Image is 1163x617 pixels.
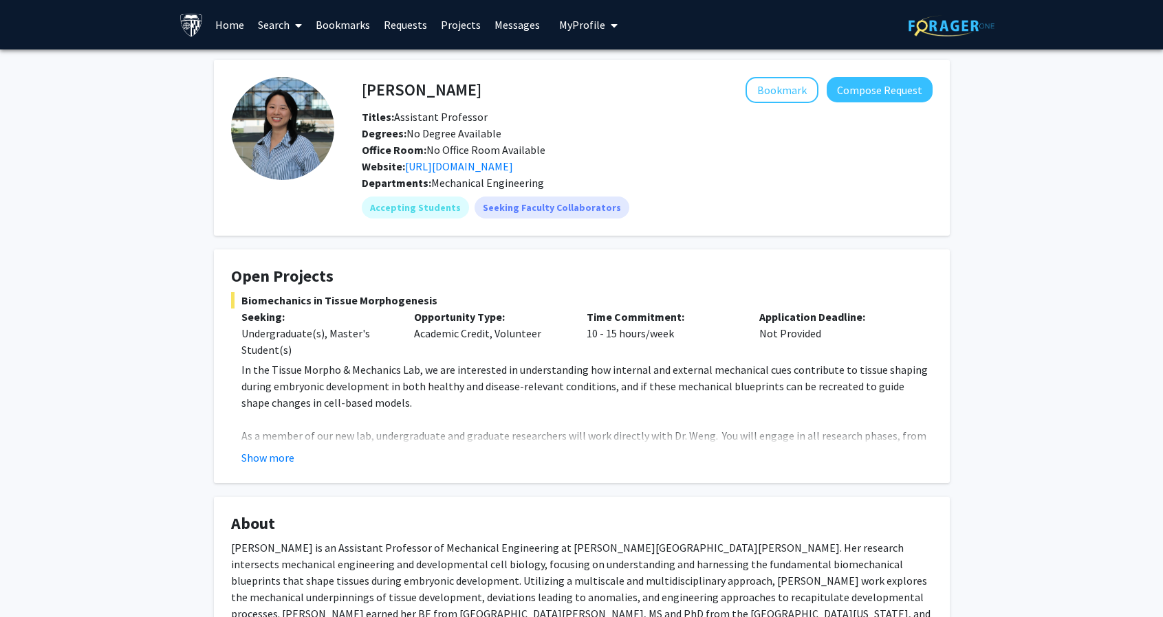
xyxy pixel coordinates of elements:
a: Search [251,1,309,49]
button: Compose Request to Shinuo Weng [827,77,933,102]
button: Add Shinuo Weng to Bookmarks [746,77,818,103]
div: 10 - 15 hours/week [576,308,749,358]
span: Assistant Professor [362,110,488,124]
h4: About [231,514,933,534]
a: Opens in a new tab [405,159,513,173]
span: Biomechanics in Tissue Morphogenesis [231,292,933,308]
p: Opportunity Type: [414,308,566,325]
h4: [PERSON_NAME] [362,77,481,102]
span: No Degree Available [362,126,501,140]
a: Home [208,1,251,49]
img: ForagerOne Logo [909,15,994,36]
b: Website: [362,159,405,173]
span: Mechanical Engineering [431,176,544,190]
a: Messages [488,1,547,49]
div: Undergraduate(s), Master's Student(s) [241,325,393,358]
span: No Office Room Available [362,143,545,157]
a: Projects [434,1,488,49]
p: In the Tissue Morpho & Mechanics Lab, we are interested in understanding how internal and externa... [241,361,933,411]
div: Not Provided [749,308,922,358]
p: Time Commitment: [587,308,739,325]
mat-chip: Seeking Faculty Collaborators [475,197,629,218]
h4: Open Projects [231,267,933,287]
button: Show more [241,449,294,466]
span: My Profile [559,18,605,32]
mat-chip: Accepting Students [362,197,469,218]
img: Profile Picture [231,77,334,180]
div: Academic Credit, Volunteer [404,308,576,358]
b: Office Room: [362,143,426,157]
p: Application Deadline: [759,308,911,325]
b: Degrees: [362,126,406,140]
b: Departments: [362,176,431,190]
b: Titles: [362,110,394,124]
p: As a member of our new lab, undergraduate and graduate researchers will work directly with Dr. We... [241,427,933,493]
a: Requests [377,1,434,49]
img: Johns Hopkins University Logo [180,13,204,37]
p: Seeking: [241,308,393,325]
a: Bookmarks [309,1,377,49]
